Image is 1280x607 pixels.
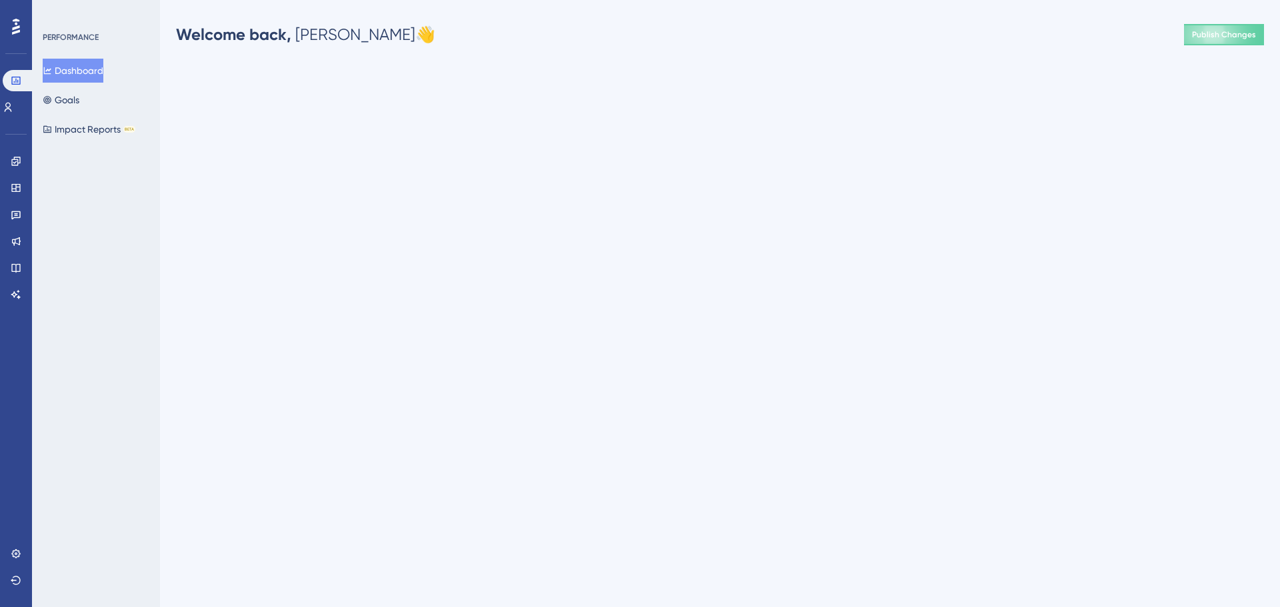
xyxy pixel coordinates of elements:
button: Publish Changes [1184,24,1264,45]
div: [PERSON_NAME] 👋 [176,24,435,45]
span: Publish Changes [1192,29,1256,40]
button: Impact ReportsBETA [43,117,135,141]
button: Goals [43,88,79,112]
button: Dashboard [43,59,103,83]
div: BETA [123,126,135,133]
span: Welcome back, [176,25,291,44]
div: PERFORMANCE [43,32,99,43]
